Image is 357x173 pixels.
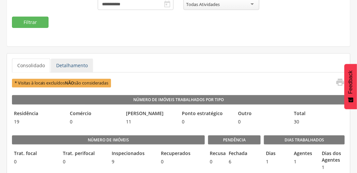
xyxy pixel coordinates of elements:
a: Detalhamento [51,59,93,73]
legend: Ponto estratégico [180,110,232,118]
legend: Dias Trabalhados [264,135,345,145]
legend: Trat. perifocal [61,150,106,158]
span: 0 [208,158,223,165]
span: 9 [110,158,156,165]
span: 1 [320,164,345,171]
span: 0 [68,118,120,125]
i:  [335,78,345,87]
legend: Fechada [227,150,242,158]
a:  [331,78,345,88]
legend: Outro [236,110,289,118]
span: 1 [292,158,316,165]
span: 0 [180,118,232,125]
button: Feedback - Mostrar pesquisa [344,64,357,109]
legend: Inspecionados [110,150,156,158]
span: 19 [12,118,64,125]
div: Todas Atividades [186,1,220,7]
a: Consolidado [12,59,50,73]
span: 0 [236,118,289,125]
span: 11 [124,118,177,125]
span: 30 [292,118,344,125]
legend: Dias [264,150,289,158]
legend: Agentes [292,150,316,158]
span: * Visitas à locais excluídos são consideradas [12,79,111,87]
legend: Recusa [208,150,223,158]
legend: Residência [12,110,64,118]
legend: Trat. focal [12,150,58,158]
legend: Recuperados [159,150,204,158]
legend: [PERSON_NAME] [124,110,177,118]
legend: Total [292,110,344,118]
b: NÃO [65,80,74,86]
legend: Número de imóveis [12,135,205,145]
span: 6 [227,158,242,165]
span: 1 [264,158,289,165]
span: 0 [159,158,204,165]
legend: Dias dos Agentes [320,150,345,163]
span: 0 [61,158,106,165]
span: Feedback [348,71,354,94]
legend: Pendência [208,135,261,145]
span: 0 [12,158,58,165]
i:  [163,0,171,8]
legend: Comércio [68,110,120,118]
legend: Número de Imóveis Trabalhados por Tipo [12,95,345,104]
button: Filtrar [12,17,49,28]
